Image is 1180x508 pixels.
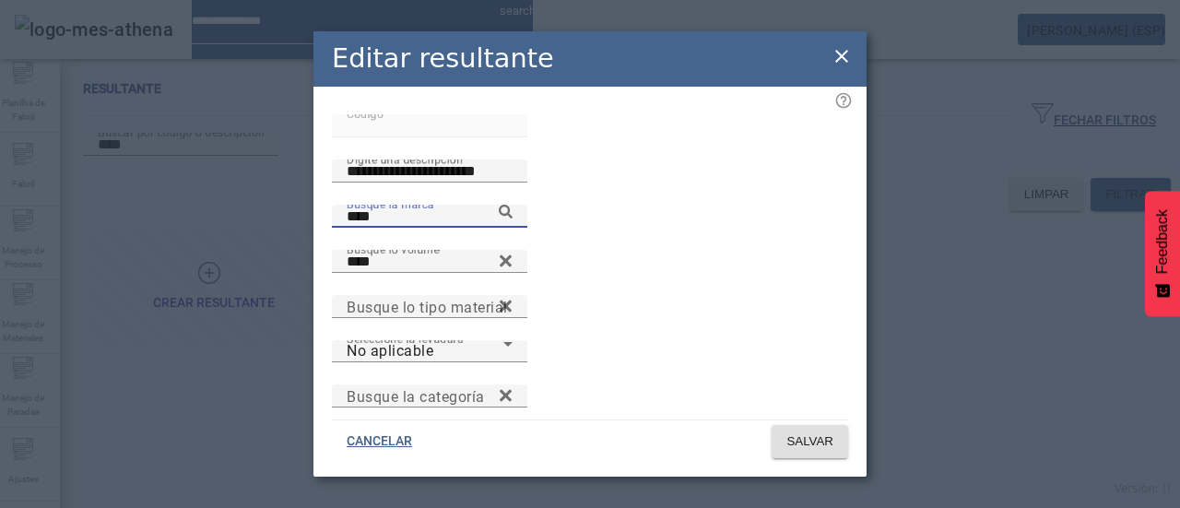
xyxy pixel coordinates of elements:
[1154,209,1171,274] span: Feedback
[347,251,513,273] input: Number
[347,298,508,315] mat-label: Busque lo tipo material
[347,152,463,165] mat-label: Digite una descripción
[347,242,440,255] mat-label: Busque lo volume
[347,296,513,318] input: Number
[347,107,383,120] mat-label: Código
[1145,191,1180,316] button: Feedback - Mostrar pesquisa
[347,385,513,408] input: Number
[347,197,434,210] mat-label: Busque la marca
[347,432,412,451] span: CANCELAR
[347,342,433,360] span: No aplicable
[347,206,513,228] input: Number
[332,425,427,458] button: CANCELAR
[347,387,485,405] mat-label: Busque la categoría
[772,425,848,458] button: SALVAR
[786,432,833,451] span: SALVAR
[332,39,554,78] h2: Editar resultante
